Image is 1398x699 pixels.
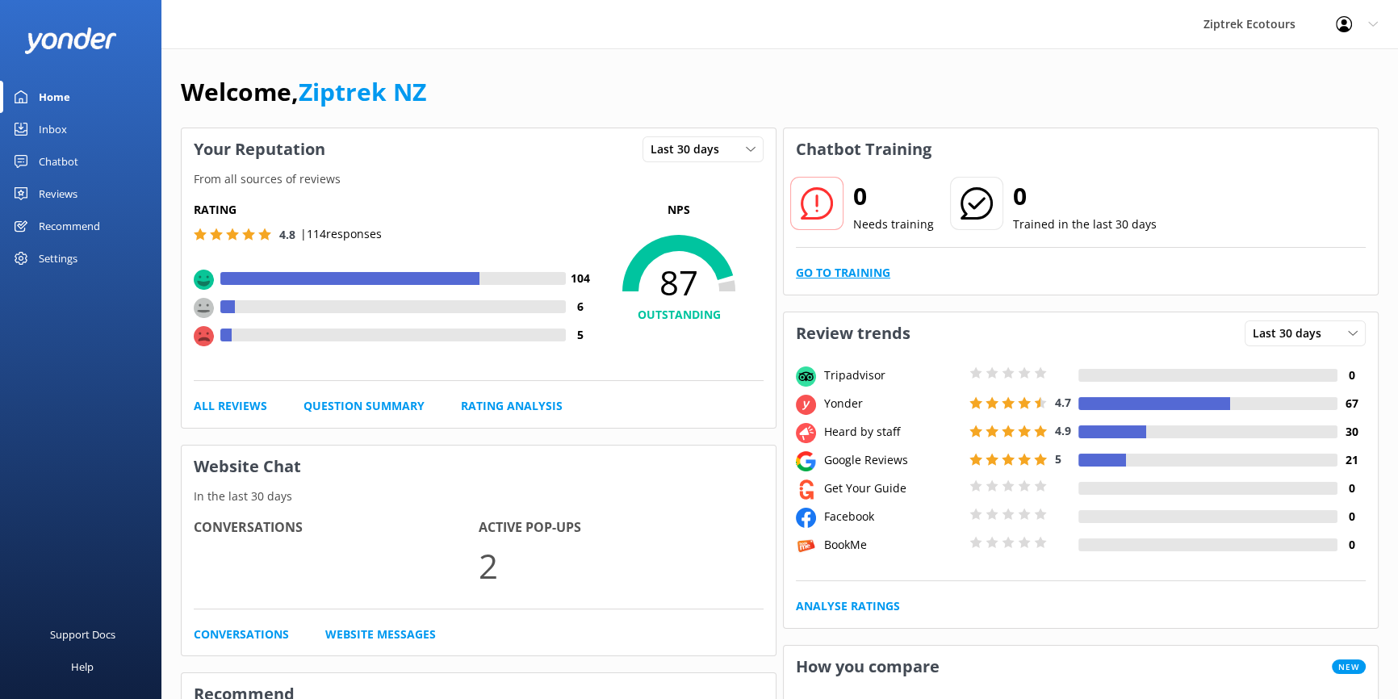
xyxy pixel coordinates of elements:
[594,201,764,219] p: NPS
[479,538,764,592] p: 2
[820,395,965,412] div: Yonder
[39,145,78,178] div: Chatbot
[325,626,436,643] a: Website Messages
[479,517,764,538] h4: Active Pop-ups
[182,128,337,170] h3: Your Reputation
[1337,423,1366,441] h4: 30
[71,651,94,683] div: Help
[279,227,295,242] span: 4.8
[820,508,965,525] div: Facebook
[820,479,965,497] div: Get Your Guide
[182,446,776,488] h3: Website Chat
[1337,395,1366,412] h4: 67
[784,128,944,170] h3: Chatbot Training
[1337,508,1366,525] h4: 0
[566,298,594,316] h4: 6
[796,264,890,282] a: Go to Training
[594,306,764,324] h4: OUTSTANDING
[194,517,479,538] h4: Conversations
[39,81,70,113] div: Home
[39,113,67,145] div: Inbox
[651,140,729,158] span: Last 30 days
[853,177,934,216] h2: 0
[300,225,382,243] p: | 114 responses
[1332,659,1366,674] span: New
[194,201,594,219] h5: Rating
[1055,395,1071,410] span: 4.7
[566,270,594,287] h4: 104
[194,626,289,643] a: Conversations
[1337,536,1366,554] h4: 0
[820,451,965,469] div: Google Reviews
[182,170,776,188] p: From all sources of reviews
[299,75,426,108] a: Ziptrek NZ
[182,488,776,505] p: In the last 30 days
[566,326,594,344] h4: 5
[820,536,965,554] div: BookMe
[39,242,77,274] div: Settings
[594,262,764,303] span: 87
[1337,451,1366,469] h4: 21
[820,366,965,384] div: Tripadvisor
[796,597,900,615] a: Analyse Ratings
[1337,366,1366,384] h4: 0
[1013,177,1157,216] h2: 0
[1013,216,1157,233] p: Trained in the last 30 days
[1055,451,1061,467] span: 5
[1253,324,1331,342] span: Last 30 days
[181,73,426,111] h1: Welcome,
[820,423,965,441] div: Heard by staff
[39,178,77,210] div: Reviews
[50,618,115,651] div: Support Docs
[784,646,952,688] h3: How you compare
[1337,479,1366,497] h4: 0
[784,312,923,354] h3: Review trends
[39,210,100,242] div: Recommend
[461,397,563,415] a: Rating Analysis
[853,216,934,233] p: Needs training
[1055,423,1071,438] span: 4.9
[24,27,117,54] img: yonder-white-logo.png
[303,397,425,415] a: Question Summary
[194,397,267,415] a: All Reviews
